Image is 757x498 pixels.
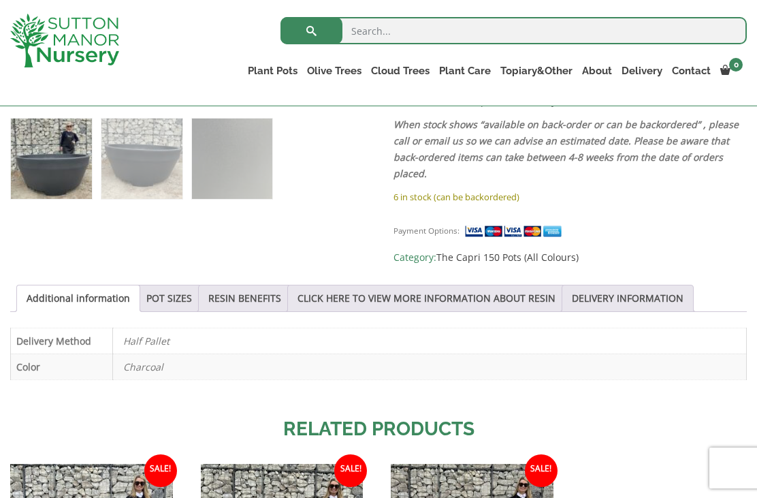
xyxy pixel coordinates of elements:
p: Half Pallet [123,328,736,354]
span: Sale! [334,454,367,487]
p: 6 in stock (can be backordered) [393,189,747,205]
span: Category: [393,249,747,266]
small: Payment Options: [393,225,460,236]
span: Sale! [144,454,177,487]
a: Plant Care [434,61,496,80]
th: Delivery Method [11,328,113,354]
a: About [577,61,617,80]
h2: Related products [10,415,747,443]
img: The Capri Pot 150 Colour Charcoal - Image 2 [101,119,182,200]
em: When stock shows “available on back-order or can be backordered” , please call or email us so we ... [393,118,739,180]
a: The Capri 150 Pots (All Colours) [436,251,579,264]
a: Contact [667,61,715,80]
a: RESIN BENEFITS [208,285,281,311]
a: CLICK HERE TO VIEW MORE INFORMATION ABOUT RESIN [297,285,555,311]
a: DELIVERY INFORMATION [572,285,683,311]
span: 0 [729,58,743,72]
a: POT SIZES [146,285,192,311]
img: The Capri Pot 150 Colour Charcoal [11,119,92,200]
p: Charcoal [123,354,736,379]
input: Search... [280,17,747,44]
a: Cloud Trees [366,61,434,80]
img: payment supported [464,224,566,238]
a: Topiary&Other [496,61,577,80]
span: Sale! [525,454,558,487]
th: Color [11,354,113,379]
a: Olive Trees [302,61,366,80]
a: Plant Pots [243,61,302,80]
img: logo [10,14,119,67]
table: Product Details [10,328,747,380]
a: Delivery [617,61,667,80]
a: 0 [715,61,747,80]
img: The Capri Pot 150 Colour Charcoal - Image 3 [192,119,273,200]
a: Additional information [27,285,130,311]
